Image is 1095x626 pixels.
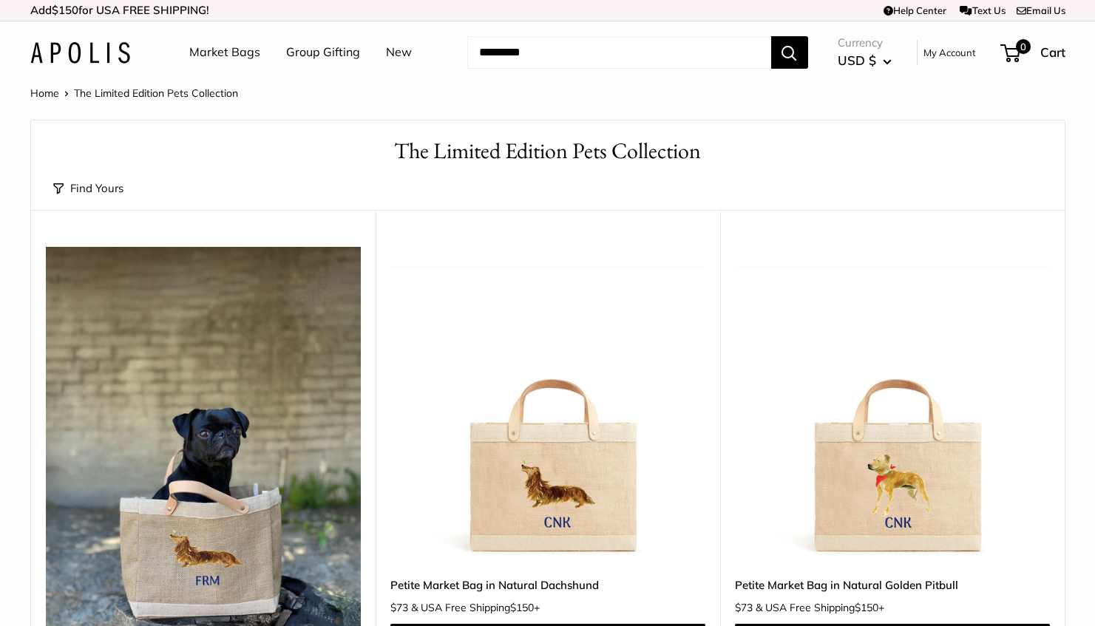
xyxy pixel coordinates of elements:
span: $150 [855,601,878,614]
input: Search... [467,36,771,69]
button: Find Yours [53,178,123,199]
a: Petite Market Bag in Natural Golden Pitbulldescription_Side view of the Petite Market Bag [735,247,1050,562]
a: 0 Cart [1002,41,1065,64]
nav: Breadcrumb [30,84,238,103]
span: $73 [390,601,408,614]
a: Petite Market Bag in Natural Dachshund [390,576,705,593]
span: $150 [52,3,78,17]
a: Petite Market Bag in Natural Golden Pitbull [735,576,1050,593]
a: Email Us [1017,4,1065,16]
h1: The Limited Edition Pets Collection [53,135,1043,167]
a: Home [30,86,59,100]
span: $73 [735,601,753,614]
a: Group Gifting [286,41,360,64]
a: Text Us [960,4,1005,16]
span: Currency [838,33,892,53]
span: The Limited Edition Pets Collection [74,86,238,100]
span: Cart [1040,44,1065,60]
span: USD $ [838,52,876,68]
button: Search [771,36,808,69]
span: $150 [510,601,534,614]
img: Petite Market Bag in Natural Dachshund [390,247,705,562]
a: New [386,41,412,64]
span: & USA Free Shipping + [756,602,884,613]
a: Help Center [884,4,946,16]
span: 0 [1015,39,1030,54]
span: & USA Free Shipping + [411,602,540,613]
a: My Account [923,44,976,61]
img: Apolis [30,42,130,64]
button: USD $ [838,49,892,72]
a: Market Bags [189,41,260,64]
a: Petite Market Bag in Natural DachshundPetite Market Bag in Natural Dachshund [390,247,705,562]
img: Petite Market Bag in Natural Golden Pitbull [735,247,1050,562]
